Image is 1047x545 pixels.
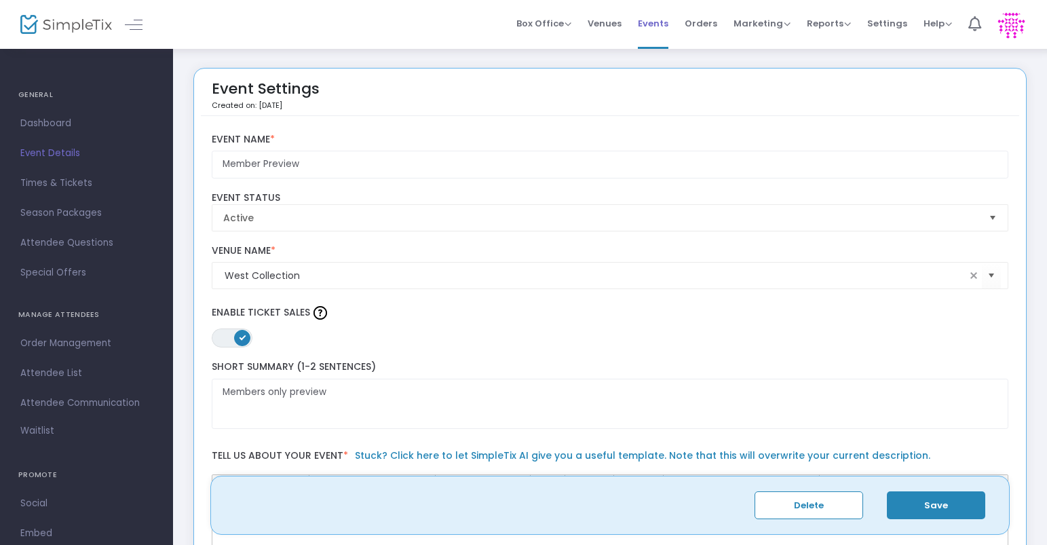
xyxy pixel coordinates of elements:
[18,462,155,489] h4: PROMOTE
[20,234,153,252] span: Attendee Questions
[212,75,320,115] div: Event Settings
[966,267,982,284] span: clear
[20,174,153,192] span: Times & Tickets
[983,205,1002,231] button: Select
[887,491,985,519] button: Save
[223,211,978,225] span: Active
[20,115,153,132] span: Dashboard
[212,474,1009,502] div: Editor toolbar
[516,17,571,30] span: Box Office
[239,334,246,341] span: ON
[867,6,907,41] span: Settings
[20,204,153,222] span: Season Packages
[205,443,1015,474] label: Tell us about your event
[685,6,717,41] span: Orders
[212,151,1009,178] input: Enter Event Name
[212,134,1009,146] label: Event Name
[924,17,952,30] span: Help
[225,269,966,283] input: Select Venue
[20,335,153,352] span: Order Management
[807,17,851,30] span: Reports
[212,303,1009,323] label: Enable Ticket Sales
[638,6,668,41] span: Events
[313,306,327,320] img: question-mark
[20,394,153,412] span: Attendee Communication
[755,491,863,519] button: Delete
[20,424,54,438] span: Waitlist
[18,81,155,109] h4: GENERAL
[212,192,1009,204] label: Event Status
[18,301,155,328] h4: MANAGE ATTENDEES
[20,525,153,542] span: Embed
[212,100,320,111] p: Created on: [DATE]
[20,364,153,382] span: Attendee List
[355,449,930,462] a: Stuck? Click here to let SimpleTix AI give you a useful template. Note that this will overwrite y...
[20,145,153,162] span: Event Details
[20,264,153,282] span: Special Offers
[734,17,791,30] span: Marketing
[212,360,376,373] span: Short Summary (1-2 Sentences)
[212,245,1009,257] label: Venue Name
[20,495,153,512] span: Social
[982,262,1001,290] button: Select
[588,6,622,41] span: Venues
